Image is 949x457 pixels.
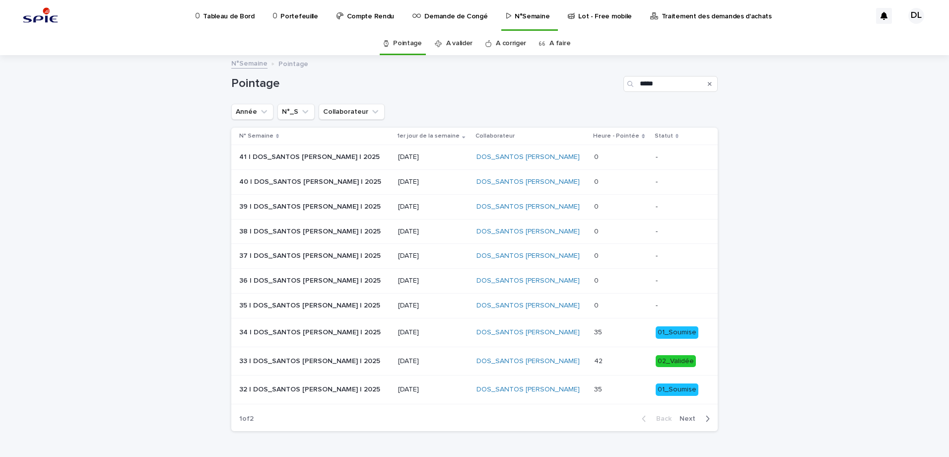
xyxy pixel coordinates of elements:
p: - [656,277,702,285]
span: Next [679,415,701,422]
a: DOS_SANTOS [PERSON_NAME] [476,178,580,186]
a: DOS_SANTOS [PERSON_NAME] [476,277,580,285]
p: - [656,178,702,186]
a: DOS_SANTOS [PERSON_NAME] [476,385,580,394]
p: 38 | DOS_SANTOS [PERSON_NAME] | 2025 [239,226,383,236]
a: N°Semaine [231,57,268,69]
tr: 35 | DOS_SANTOS [PERSON_NAME] | 202535 | DOS_SANTOS [PERSON_NAME] | 2025 [DATE]DOS_SANTOS [PERSON... [231,293,718,318]
p: 0 [594,275,601,285]
p: [DATE] [398,357,469,366]
p: 35 | DOS_SANTOS [PERSON_NAME] | 2025 [239,300,382,310]
div: 01_Soumise [656,383,698,396]
tr: 33 | DOS_SANTOS [PERSON_NAME] | 202533 | DOS_SANTOS [PERSON_NAME] | 2025 [DATE]DOS_SANTOS [PERSON... [231,347,718,376]
p: 39 | DOS_SANTOS [PERSON_NAME] | 2025 [239,201,383,211]
p: Statut [655,131,673,142]
p: Collaborateur [475,131,515,142]
p: [DATE] [398,178,469,186]
p: [DATE] [398,328,469,337]
button: Back [634,414,676,423]
tr: 40 | DOS_SANTOS [PERSON_NAME] | 202540 | DOS_SANTOS [PERSON_NAME] | 2025 [DATE]DOS_SANTOS [PERSON... [231,169,718,194]
div: DL [908,8,924,24]
button: Année [231,104,273,120]
a: A faire [549,32,570,55]
p: 34 | DOS_SANTOS [PERSON_NAME] | 2025 [239,326,383,337]
a: DOS_SANTOS [PERSON_NAME] [476,228,580,236]
h1: Pointage [231,76,619,91]
p: Heure - Pointée [593,131,639,142]
tr: 37 | DOS_SANTOS [PERSON_NAME] | 202537 | DOS_SANTOS [PERSON_NAME] | 2025 [DATE]DOS_SANTOS [PERSON... [231,244,718,269]
p: 1er jour de la semaine [397,131,460,142]
a: A valider [446,32,473,55]
p: 42 [594,355,605,366]
p: 0 [594,176,601,186]
p: Pointage [278,58,308,69]
tr: 34 | DOS_SANTOS [PERSON_NAME] | 202534 | DOS_SANTOS [PERSON_NAME] | 2025 [DATE]DOS_SANTOS [PERSON... [231,318,718,347]
p: 0 [594,300,601,310]
tr: 39 | DOS_SANTOS [PERSON_NAME] | 202539 | DOS_SANTOS [PERSON_NAME] | 2025 [DATE]DOS_SANTOS [PERSON... [231,194,718,219]
p: 40 | DOS_SANTOS [PERSON_NAME] | 2025 [239,176,383,186]
div: 01_Soumise [656,326,698,339]
a: DOS_SANTOS [PERSON_NAME] [476,252,580,260]
p: - [656,203,702,211]
a: DOS_SANTOS [PERSON_NAME] [476,328,580,337]
p: [DATE] [398,277,469,285]
span: Back [650,415,672,422]
button: Next [676,414,718,423]
p: 0 [594,250,601,260]
p: 1 of 2 [231,407,262,431]
p: 0 [594,201,601,211]
p: [DATE] [398,203,469,211]
p: [DATE] [398,153,469,161]
p: - [656,252,702,260]
p: - [656,153,702,161]
a: DOS_SANTOS [PERSON_NAME] [476,153,580,161]
a: DOS_SANTOS [PERSON_NAME] [476,357,580,366]
tr: 32 | DOS_SANTOS [PERSON_NAME] | 202532 | DOS_SANTOS [PERSON_NAME] | 2025 [DATE]DOS_SANTOS [PERSON... [231,376,718,404]
p: - [656,228,702,236]
p: [DATE] [398,228,469,236]
tr: 36 | DOS_SANTOS [PERSON_NAME] | 202536 | DOS_SANTOS [PERSON_NAME] | 2025 [DATE]DOS_SANTOS [PERSON... [231,269,718,294]
a: Pointage [393,32,422,55]
p: 36 | DOS_SANTOS [PERSON_NAME] | 2025 [239,275,383,285]
p: 32 | DOS_SANTOS [PERSON_NAME] | 2025 [239,383,382,394]
p: 35 [594,383,604,394]
p: [DATE] [398,252,469,260]
p: 35 [594,326,604,337]
img: svstPd6MQfCT1uX1QGkG [20,6,61,26]
p: 0 [594,226,601,236]
div: 02_Validée [656,355,696,368]
p: [DATE] [398,302,469,310]
input: Search [623,76,718,92]
tr: 38 | DOS_SANTOS [PERSON_NAME] | 202538 | DOS_SANTOS [PERSON_NAME] | 2025 [DATE]DOS_SANTOS [PERSON... [231,219,718,244]
a: A corriger [496,32,526,55]
p: 37 | DOS_SANTOS [PERSON_NAME] | 2025 [239,250,383,260]
button: N°_S [277,104,315,120]
p: 33 | DOS_SANTOS [PERSON_NAME] | 2025 [239,355,382,366]
p: 41 | DOS_SANTOS [PERSON_NAME] | 2025 [239,151,382,161]
button: Collaborateur [319,104,385,120]
p: - [656,302,702,310]
p: 0 [594,151,601,161]
tr: 41 | DOS_SANTOS [PERSON_NAME] | 202541 | DOS_SANTOS [PERSON_NAME] | 2025 [DATE]DOS_SANTOS [PERSON... [231,145,718,170]
a: DOS_SANTOS [PERSON_NAME] [476,302,580,310]
p: [DATE] [398,385,469,394]
a: DOS_SANTOS [PERSON_NAME] [476,203,580,211]
p: N° Semaine [239,131,273,142]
